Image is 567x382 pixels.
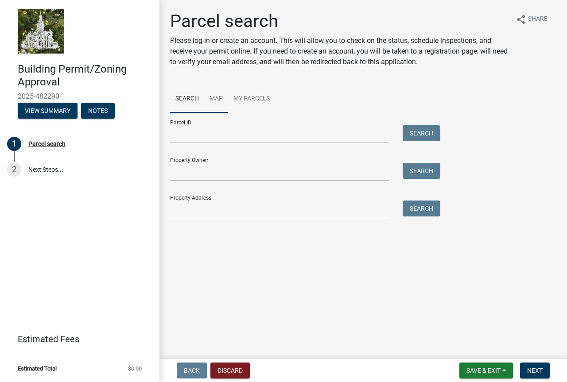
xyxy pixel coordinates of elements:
[18,366,57,371] span: Estimated Total
[170,35,509,67] p: Please log-in or create an account. This will allow you to check on the status, schedule inspecti...
[81,108,115,115] wm-modal-confirm: Notes
[18,103,78,119] button: View Summary
[81,103,115,119] button: Notes
[403,201,440,216] button: Search
[516,14,526,25] i: share
[528,14,548,25] span: Share
[177,363,207,378] button: Back
[18,92,142,100] span: 2025-482290
[170,85,204,113] a: Search
[466,367,501,374] span: Save & Exit
[18,108,78,115] wm-modal-confirm: Summary
[18,63,152,89] h4: Building Permit/Zoning Approval
[128,366,142,371] span: $0.00
[7,137,21,151] div: 1
[7,330,145,348] a: Estimated Fees
[228,85,275,113] a: My Parcels
[204,85,228,113] a: Map
[184,367,200,374] span: Back
[527,367,543,374] span: Next
[459,363,513,378] button: Save & Exit
[509,11,555,28] button: shareShare
[18,9,64,54] img: Marshall County, Iowa
[170,11,509,32] h1: Parcel search
[7,162,21,177] div: 2
[520,363,550,378] button: Next
[403,125,440,141] button: Search
[28,141,66,147] div: Parcel search
[210,363,250,378] button: Discard
[403,163,440,179] button: Search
